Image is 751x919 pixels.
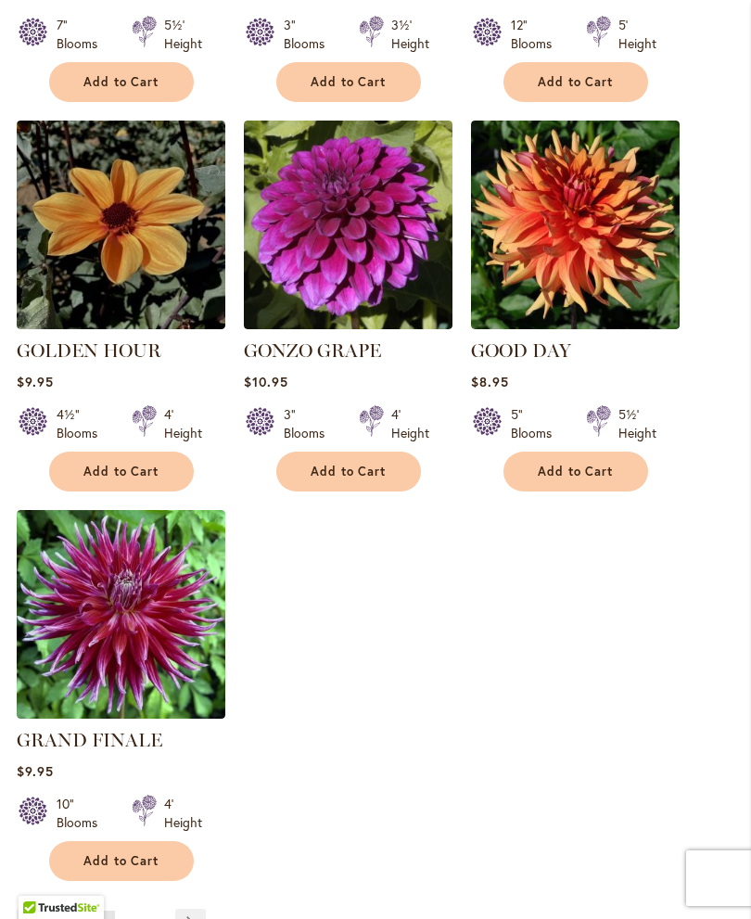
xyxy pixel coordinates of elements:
div: 3½' Height [391,16,429,53]
a: GRAND FINALE [17,729,162,751]
button: Add to Cart [276,452,421,491]
span: $9.95 [17,373,54,390]
button: Add to Cart [49,452,194,491]
button: Add to Cart [503,452,648,491]
div: 3" Blooms [284,405,337,442]
span: $9.95 [17,762,54,780]
button: Add to Cart [503,62,648,102]
img: Golden Hour [17,121,225,329]
div: 12" Blooms [511,16,564,53]
div: 5½' Height [164,16,202,53]
button: Add to Cart [49,841,194,881]
span: Add to Cart [83,853,159,869]
img: Grand Finale [17,510,225,719]
div: 4' Height [164,795,202,832]
span: Add to Cart [311,74,387,90]
span: Add to Cart [83,464,159,479]
div: 10" Blooms [57,795,109,832]
a: GOOD DAY [471,339,571,362]
a: GONZO GRAPE [244,315,452,333]
span: Add to Cart [538,74,614,90]
div: 4' Height [164,405,202,442]
div: 5" Blooms [511,405,564,442]
a: GONZO GRAPE [244,339,381,362]
div: 5' Height [618,16,656,53]
a: GOOD DAY [471,315,680,333]
div: 4½" Blooms [57,405,109,442]
span: Add to Cart [538,464,614,479]
a: GOLDEN HOUR [17,339,161,362]
div: 7" Blooms [57,16,109,53]
div: 4' Height [391,405,429,442]
span: Add to Cart [83,74,159,90]
iframe: Launch Accessibility Center [14,853,66,905]
span: $8.95 [471,373,509,390]
button: Add to Cart [49,62,194,102]
a: Golden Hour [17,315,225,333]
div: 3" Blooms [284,16,337,53]
button: Add to Cart [276,62,421,102]
a: Grand Finale [17,705,225,722]
img: GOOD DAY [471,121,680,329]
img: GONZO GRAPE [244,121,452,329]
div: 5½' Height [618,405,656,442]
span: $10.95 [244,373,288,390]
span: Add to Cart [311,464,387,479]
